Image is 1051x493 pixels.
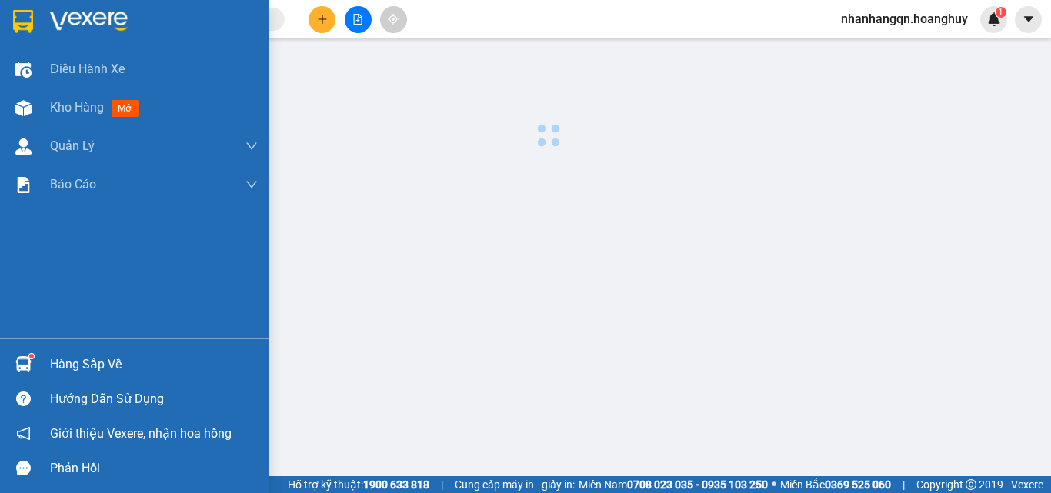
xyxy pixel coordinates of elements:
span: question-circle [16,391,31,406]
span: notification [16,426,31,441]
img: warehouse-icon [15,62,32,78]
span: copyright [966,479,976,490]
button: file-add [345,6,372,33]
strong: 1900 633 818 [363,478,429,491]
button: plus [309,6,335,33]
span: Cung cấp máy in - giấy in: [455,476,575,493]
span: Điều hành xe [50,59,125,78]
span: aim [388,14,399,25]
span: Miền Nam [579,476,768,493]
span: nhanhangqn.hoanghuy [829,9,980,28]
span: caret-down [1022,12,1036,26]
span: mới [112,100,139,117]
span: 1 [998,7,1003,18]
img: warehouse-icon [15,138,32,155]
div: Hướng dẫn sử dụng [50,388,258,411]
strong: 0708 023 035 - 0935 103 250 [627,478,768,491]
span: down [245,140,258,152]
strong: 0369 525 060 [825,478,891,491]
span: ⚪️ [772,481,776,488]
span: down [245,178,258,191]
span: file-add [352,14,363,25]
img: warehouse-icon [15,356,32,372]
span: Kho hàng [50,100,104,115]
span: Quản Lý [50,136,95,155]
sup: 1 [29,354,34,358]
div: Hàng sắp về [50,353,258,376]
sup: 1 [996,7,1006,18]
img: icon-new-feature [987,12,1001,26]
span: | [903,476,905,493]
span: Miền Bắc [780,476,891,493]
span: Hỗ trợ kỹ thuật: [288,476,429,493]
div: Phản hồi [50,457,258,480]
span: plus [317,14,328,25]
span: message [16,461,31,475]
button: aim [380,6,407,33]
span: Báo cáo [50,175,96,194]
button: caret-down [1015,6,1042,33]
span: | [441,476,443,493]
img: solution-icon [15,177,32,193]
img: logo-vxr [13,10,33,33]
img: warehouse-icon [15,100,32,116]
span: Giới thiệu Vexere, nhận hoa hồng [50,424,232,443]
